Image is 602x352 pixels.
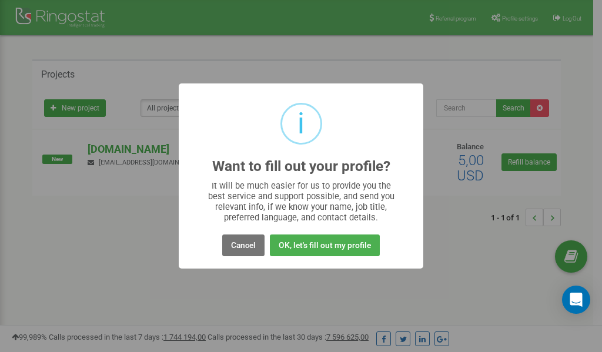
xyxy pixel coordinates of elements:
[212,159,390,175] h2: Want to fill out your profile?
[222,234,265,256] button: Cancel
[270,234,380,256] button: OK, let's fill out my profile
[297,105,305,143] div: i
[562,286,590,314] div: Open Intercom Messenger
[202,180,400,223] div: It will be much easier for us to provide you the best service and support possible, and send you ...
